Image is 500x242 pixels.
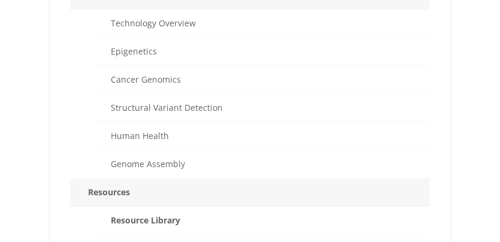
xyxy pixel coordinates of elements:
a: Resource Library [93,207,430,235]
a: Cancer Genomics [93,66,430,94]
a: Technology Overview [93,10,430,38]
iframe: Chat Widget [440,184,500,242]
a: Epigenetics [93,38,430,66]
a: Human Health [93,122,430,150]
a: Structural Variant Detection [93,94,430,122]
a: Genome Assembly [93,150,430,179]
